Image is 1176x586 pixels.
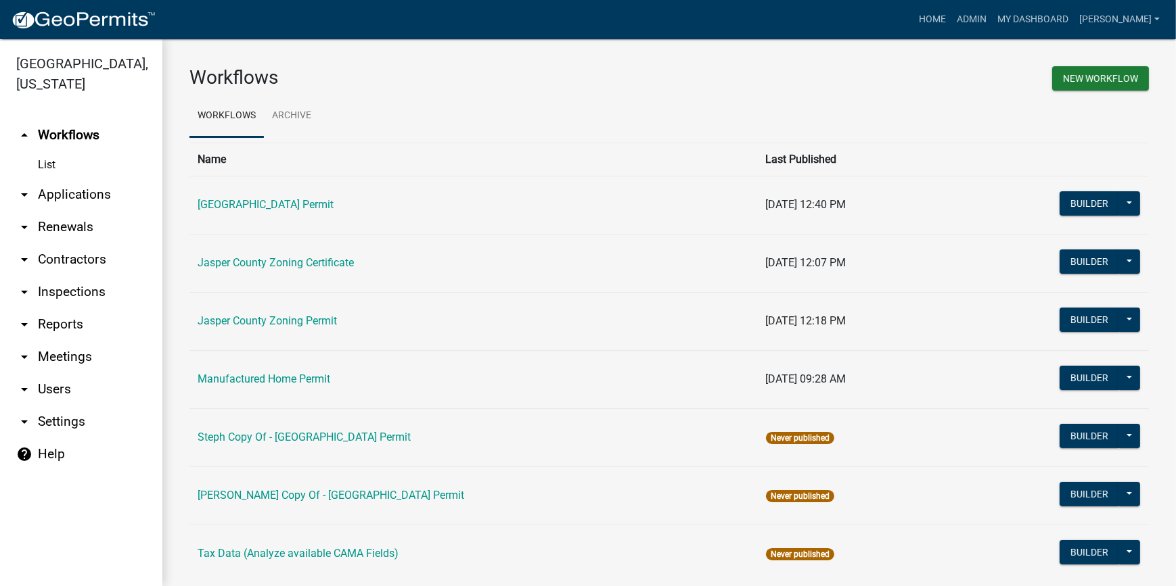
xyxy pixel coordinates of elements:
button: Builder [1060,191,1119,216]
a: Manufactured Home Permit [198,372,330,385]
i: arrow_drop_down [16,414,32,430]
a: Archive [264,95,319,138]
a: My Dashboard [992,7,1074,32]
a: Jasper County Zoning Permit [198,314,337,327]
a: Home [913,7,951,32]
h3: Workflows [189,66,659,89]
a: [GEOGRAPHIC_DATA] Permit [198,198,334,211]
span: Never published [766,432,834,444]
a: [PERSON_NAME] [1074,7,1165,32]
span: [DATE] 12:18 PM [766,314,846,327]
button: Builder [1060,249,1119,274]
span: [DATE] 09:28 AM [766,372,846,385]
th: Last Published [758,143,952,176]
i: arrow_drop_down [16,284,32,300]
button: Builder [1060,366,1119,390]
i: arrow_drop_down [16,316,32,333]
a: Steph Copy Of - [GEOGRAPHIC_DATA] Permit [198,431,411,443]
i: arrow_drop_down [16,381,32,397]
button: Builder [1060,424,1119,448]
i: arrow_drop_down [16,219,32,235]
button: Builder [1060,540,1119,564]
button: Builder [1060,482,1119,506]
a: Workflows [189,95,264,138]
span: Never published [766,490,834,502]
span: Never published [766,548,834,560]
span: [DATE] 12:07 PM [766,256,846,269]
a: Tax Data (Analyze available CAMA Fields) [198,547,399,560]
i: arrow_drop_down [16,187,32,203]
span: [DATE] 12:40 PM [766,198,846,211]
a: [PERSON_NAME] Copy Of - [GEOGRAPHIC_DATA] Permit [198,489,464,502]
th: Name [189,143,758,176]
i: arrow_drop_down [16,251,32,268]
button: New Workflow [1052,66,1149,91]
a: Admin [951,7,992,32]
button: Builder [1060,308,1119,332]
a: Jasper County Zoning Certificate [198,256,354,269]
i: arrow_drop_up [16,127,32,143]
i: help [16,446,32,462]
i: arrow_drop_down [16,349,32,365]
